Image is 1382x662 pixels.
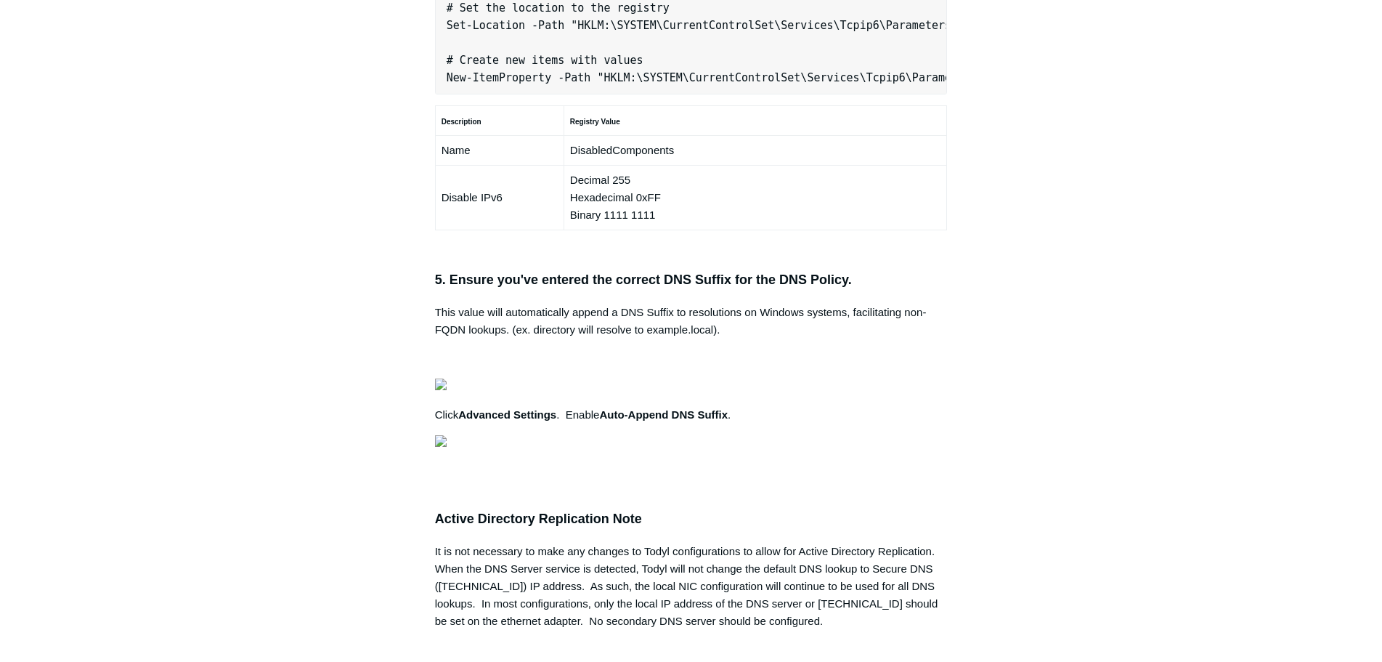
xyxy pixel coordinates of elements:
[564,136,946,166] td: DisabledComponents
[435,304,948,339] p: This value will automatically append a DNS Suffix to resolutions on Windows systems, facilitating...
[435,166,564,230] td: Disable IPv6
[564,166,946,230] td: Decimal 255 Hexadecimal 0xFF Binary 1111 1111
[435,379,447,390] img: 27414207119379
[442,118,481,126] strong: Description
[435,435,447,447] img: 27414169404179
[458,408,556,421] strong: Advanced Settings
[435,543,948,630] div: It is not necessary to make any changes to Todyl configurations to allow for Active Directory Rep...
[435,136,564,166] td: Name
[570,118,620,126] strong: Registry Value
[435,509,948,530] h3: Active Directory Replication Note
[435,406,948,424] p: Click . Enable .
[599,408,728,421] strong: Auto-Append DNS Suffix
[435,270,948,291] h3: 5. Ensure you've entered the correct DNS Suffix for the DNS Policy.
